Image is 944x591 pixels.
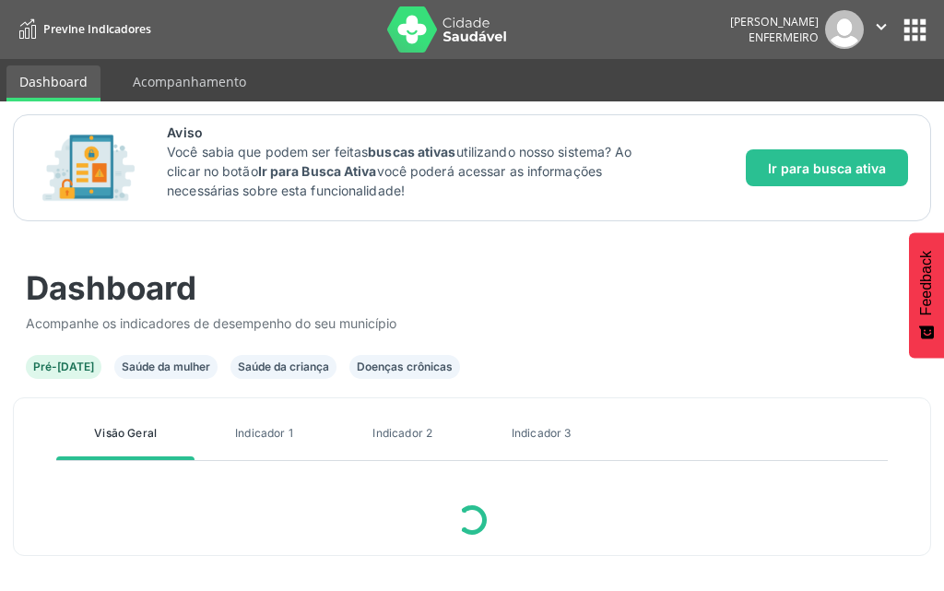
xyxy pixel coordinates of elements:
a: Indicador 2 [334,418,472,449]
span: Ir para busca ativa [768,159,886,178]
a: Visão Geral [56,418,195,449]
a: Indicador 1 [195,418,333,449]
button: apps [899,14,931,46]
a: Dashboard [6,65,100,101]
a: Indicador 3 [472,418,610,449]
span: Enfermeiro [749,30,819,45]
div: Dashboard [26,268,918,307]
strong: buscas ativas [368,144,455,160]
p: Você sabia que podem ser feitas utilizando nosso sistema? Ao clicar no botão você poderá acessar ... [167,142,655,200]
button: Ir para busca ativa [746,149,908,186]
div: Acompanhe os indicadores de desempenho do seu município [26,313,918,333]
div: Saúde da criança [238,359,329,375]
button: Feedback - Mostrar pesquisa [909,232,944,358]
div: Pré-[DATE] [33,359,94,375]
span: Feedback [918,251,935,315]
span: Aviso [167,123,655,142]
i:  [871,17,891,37]
img: Imagem de CalloutCard [36,126,141,209]
button:  [864,10,899,49]
span: Previne Indicadores [43,21,151,37]
div: Doenças crônicas [357,359,453,375]
div: Saúde da mulher [122,359,210,375]
img: img [825,10,864,49]
strong: Ir para Busca Ativa [258,163,377,179]
a: Previne Indicadores [13,14,151,44]
a: Acompanhamento [120,65,259,98]
div: [PERSON_NAME] [730,14,819,30]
